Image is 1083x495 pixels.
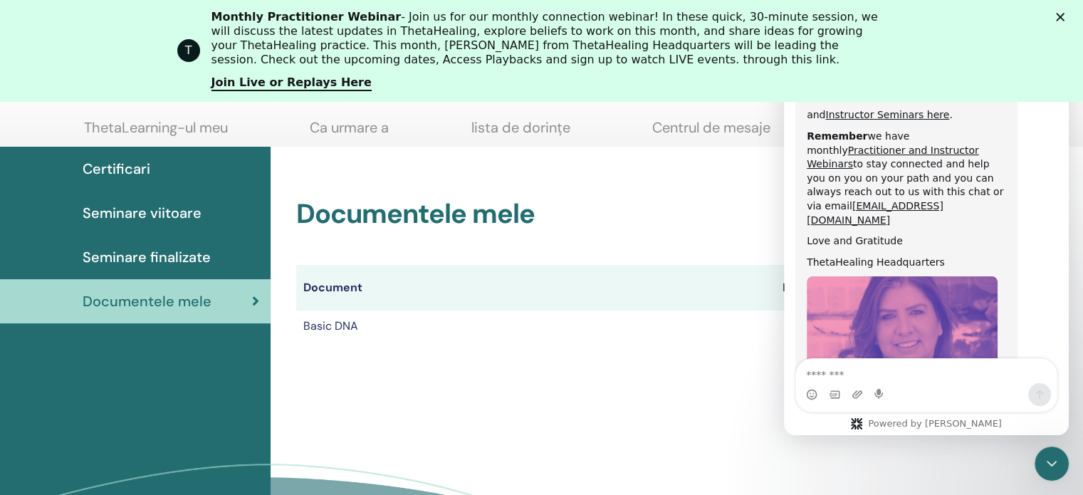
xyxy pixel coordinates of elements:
[211,10,402,24] b: Monthly Practitioner Webinar
[296,198,980,231] h2: Documentele mele
[652,119,770,147] a: Centrul de mesaje
[784,14,1069,435] iframe: Intercom live chat
[177,39,200,62] div: Profile image for ThetaHealing
[83,291,211,312] span: Documentele mele
[296,311,775,342] td: Basic DNA
[211,75,372,91] a: Join Live or Replays Here
[1035,447,1069,481] iframe: Intercom live chat
[310,119,389,147] a: Ca urmare a
[296,265,775,311] th: Document
[83,158,150,179] span: Certificari
[1056,13,1070,21] div: Close
[83,202,202,224] span: Seminare viitoare
[83,246,211,268] span: Seminare finalizate
[211,10,884,67] div: - Join us for our monthly connection webinar! In these quick, 30-minute session, we will discuss ...
[775,265,866,311] th: Manuale
[84,119,228,147] a: ThetaLearning-ul meu
[471,119,570,147] a: lista de dorințe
